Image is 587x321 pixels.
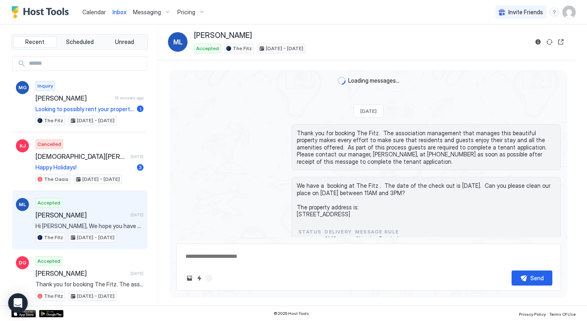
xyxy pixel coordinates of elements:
span: sent [298,235,321,243]
button: Send [512,270,552,286]
span: KJ [20,142,26,150]
button: Quick reply [194,273,204,283]
span: [PERSON_NAME] [194,31,252,40]
span: [DATE] [130,212,143,218]
span: [PERSON_NAME] [35,269,127,277]
span: Inquiry [38,82,53,90]
span: Looking to possibly rent your property from 10/23-10/28 - What floor is this on? Also I do rent p... [35,106,134,113]
button: Recent [13,36,57,48]
span: Delivery [324,228,352,235]
span: The Fitz [44,117,63,124]
span: 3 [139,164,142,170]
span: Thank you for booking The Fitz. The association management that manages this beautiful property m... [35,281,143,288]
span: SMS [324,235,352,243]
a: Host Tools Logo [11,6,73,18]
span: [DATE] - [DATE] [266,45,303,52]
span: Cancelled [38,141,61,148]
span: Loading messages... [348,77,399,84]
span: [DATE] [360,108,377,114]
span: [DATE] - [DATE] [77,234,115,241]
a: Google Play Store [39,310,64,317]
span: Hi [PERSON_NAME], We hope you have been enjoying your stay. Just a reminder that your check-out i... [35,222,143,230]
div: Open Intercom Messenger [8,293,28,313]
span: The Oasis [44,176,68,183]
span: The Fitz [44,292,63,300]
a: Privacy Policy [519,309,546,318]
a: App Store [11,310,36,317]
span: We have a booking at The Fitz . The date of the check out is [DATE]. Can you please clean our pla... [297,182,556,218]
span: [DATE] - [DATE] [77,292,115,300]
a: Calendar [82,8,106,16]
span: The Fitz [44,234,63,241]
input: Input Field [26,57,147,70]
button: Sync reservation [545,37,554,47]
span: Thank you for booking The Fitz. The association management that manages this beautiful property m... [297,130,556,165]
span: [PERSON_NAME] [35,211,127,219]
a: Inbox [113,8,126,16]
div: User profile [563,6,576,19]
span: Calendar [82,9,106,15]
a: Terms Of Use [549,309,576,318]
span: Message Rule [355,228,404,235]
span: Happy Holidays! [35,164,134,171]
button: Unread [103,36,146,48]
span: Terms Of Use [549,312,576,317]
span: [DEMOGRAPHIC_DATA][PERSON_NAME] [35,152,127,160]
span: [DATE] - [DATE] [77,117,115,124]
span: ML [19,201,26,208]
span: MG [18,84,27,91]
span: ML [173,37,183,47]
span: Privacy Policy [519,312,546,317]
span: [DATE] - [DATE] [82,176,120,183]
span: © 2025 Host Tools [274,311,309,316]
button: Upload image [185,273,194,283]
button: Open reservation [556,37,566,47]
span: Invite Friends [508,9,543,16]
span: Scheduled [66,38,94,46]
span: DG [19,259,26,266]
div: tab-group [11,34,148,50]
span: status [298,228,321,235]
span: Accepted [196,45,219,52]
span: 1 [139,106,141,112]
span: The Fitz [233,45,252,52]
span: Messaging [133,9,161,16]
span: Accepted [38,257,60,265]
span: Inbox [113,9,126,15]
span: Accepted [38,199,60,207]
div: menu [549,7,559,17]
span: Recent [25,38,44,46]
span: Cleaning Reminder [355,235,404,243]
span: [DATE] [130,154,143,159]
span: [PERSON_NAME] [35,94,111,102]
div: loading [338,77,346,85]
button: Scheduled [58,36,102,48]
span: Pricing [177,9,195,16]
button: Reservation information [533,37,543,47]
span: [DATE] [130,271,143,276]
span: 15 minutes ago [115,95,143,101]
div: Send [530,274,544,282]
span: Unread [115,38,134,46]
